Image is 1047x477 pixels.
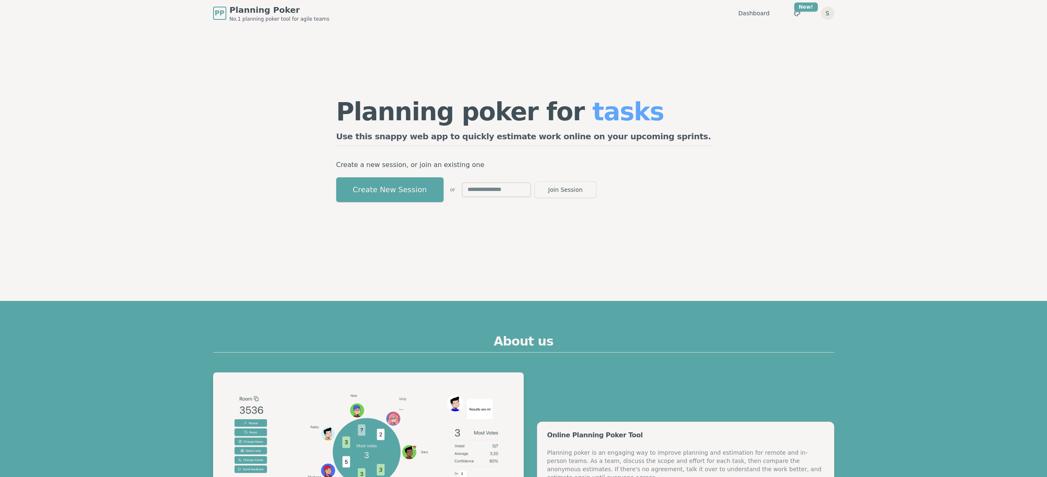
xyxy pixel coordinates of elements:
h2: About us [213,334,834,353]
span: PP [215,8,224,18]
span: No.1 planning poker tool for agile teams [230,16,330,22]
button: Create New Session [336,177,444,202]
div: New! [794,2,818,12]
p: Create a new session, or join an existing one [336,159,711,171]
a: PPPlanning PokerNo.1 planning poker tool for agile teams [213,4,330,22]
button: Join Session [534,181,596,198]
h1: Planning poker for [336,99,711,124]
div: Online Planning Poker Tool [547,432,824,439]
h2: Use this snappy web app to quickly estimate work online on your upcoming sprints. [336,131,711,146]
button: S [821,7,834,20]
span: Planning Poker [230,4,330,16]
span: or [450,186,455,193]
button: New! [790,6,805,21]
span: tasks [592,97,664,126]
a: Dashboard [738,9,770,17]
